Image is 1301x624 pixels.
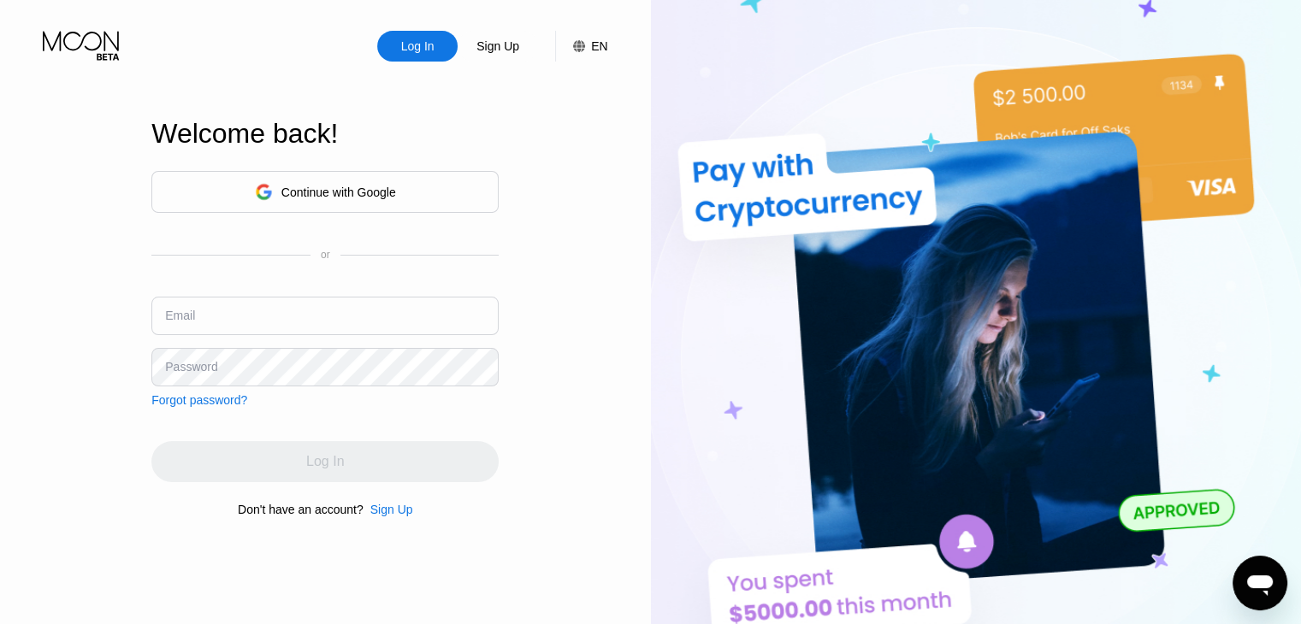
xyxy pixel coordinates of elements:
div: Sign Up [370,503,413,516]
div: Sign Up [458,31,538,62]
div: Don't have an account? [238,503,364,516]
div: Sign Up [364,503,413,516]
div: Log In [399,38,436,55]
div: Log In [377,31,458,62]
div: EN [555,31,607,62]
div: Forgot password? [151,393,247,407]
div: Continue with Google [151,171,499,213]
div: or [321,249,330,261]
div: EN [591,39,607,53]
iframe: Button to launch messaging window [1233,556,1287,610]
div: Continue with Google [281,185,396,199]
div: Email [165,309,195,322]
div: Password [165,360,217,374]
div: Sign Up [475,38,521,55]
div: Welcome back! [151,118,499,150]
